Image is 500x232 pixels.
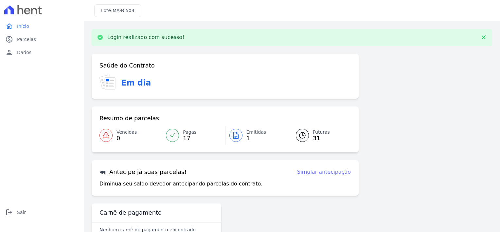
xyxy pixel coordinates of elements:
a: Vencidas 0 [99,126,162,145]
p: Diminua seu saldo devedor antecipando parcelas do contrato. [99,180,262,188]
span: MA-B 503 [113,8,134,13]
a: Futuras 31 [288,126,351,145]
span: 0 [116,136,137,141]
span: Pagas [183,129,196,136]
span: Parcelas [17,36,36,43]
a: paidParcelas [3,33,81,46]
span: Emitidas [246,129,266,136]
span: 17 [183,136,196,141]
i: home [5,22,13,30]
span: 1 [246,136,266,141]
a: personDados [3,46,81,59]
span: Futuras [313,129,330,136]
a: logoutSair [3,206,81,219]
span: Vencidas [116,129,137,136]
span: 31 [313,136,330,141]
i: logout [5,208,13,216]
i: paid [5,35,13,43]
span: Dados [17,49,31,56]
h3: Resumo de parcelas [99,114,159,122]
h3: Em dia [121,77,151,89]
span: Início [17,23,29,29]
a: Emitidas 1 [225,126,288,145]
h3: Carnê de pagamento [99,209,162,217]
p: Login realizado com sucesso! [107,34,185,41]
a: Simular antecipação [297,168,351,176]
h3: Lote: [101,7,134,14]
h3: Saúde do Contrato [99,62,155,69]
span: Sair [17,209,26,216]
a: Pagas 17 [162,126,225,145]
i: person [5,48,13,56]
a: homeInício [3,20,81,33]
h3: Antecipe já suas parcelas! [99,168,187,176]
